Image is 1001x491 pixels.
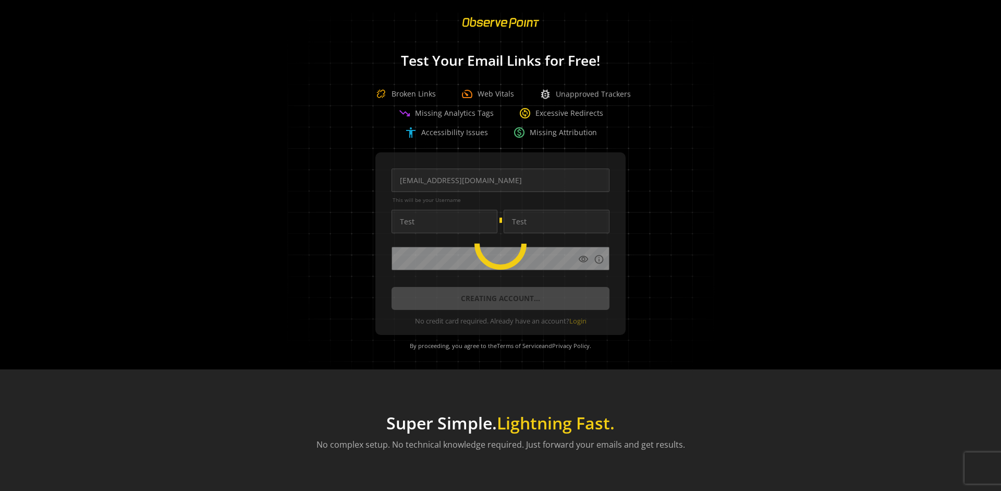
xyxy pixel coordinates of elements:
[539,88,552,100] span: bug_report
[371,83,436,104] div: Broken Links
[497,342,542,350] a: Terms of Service
[271,53,730,68] h1: Test Your Email Links for Free!
[398,107,411,119] span: trending_down
[316,438,685,451] p: No complex setup. No technical knowledge required. Just forward your emails and get results.
[405,126,417,139] span: accessibility
[456,24,546,34] a: ObservePoint Homepage
[552,342,590,350] a: Privacy Policy
[398,107,494,119] div: Missing Analytics Tags
[497,412,615,434] span: Lightning Fast.
[461,88,473,100] span: speed
[513,126,597,139] div: Missing Attribution
[519,107,531,119] span: change_circle
[405,126,488,139] div: Accessibility Issues
[513,126,526,139] span: paid
[461,88,514,100] div: Web Vitals
[371,83,392,104] img: Broken Link
[539,88,631,100] div: Unapproved Trackers
[388,335,613,357] div: By proceeding, you agree to the and .
[519,107,603,119] div: Excessive Redirects
[316,413,685,433] h1: Super Simple.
